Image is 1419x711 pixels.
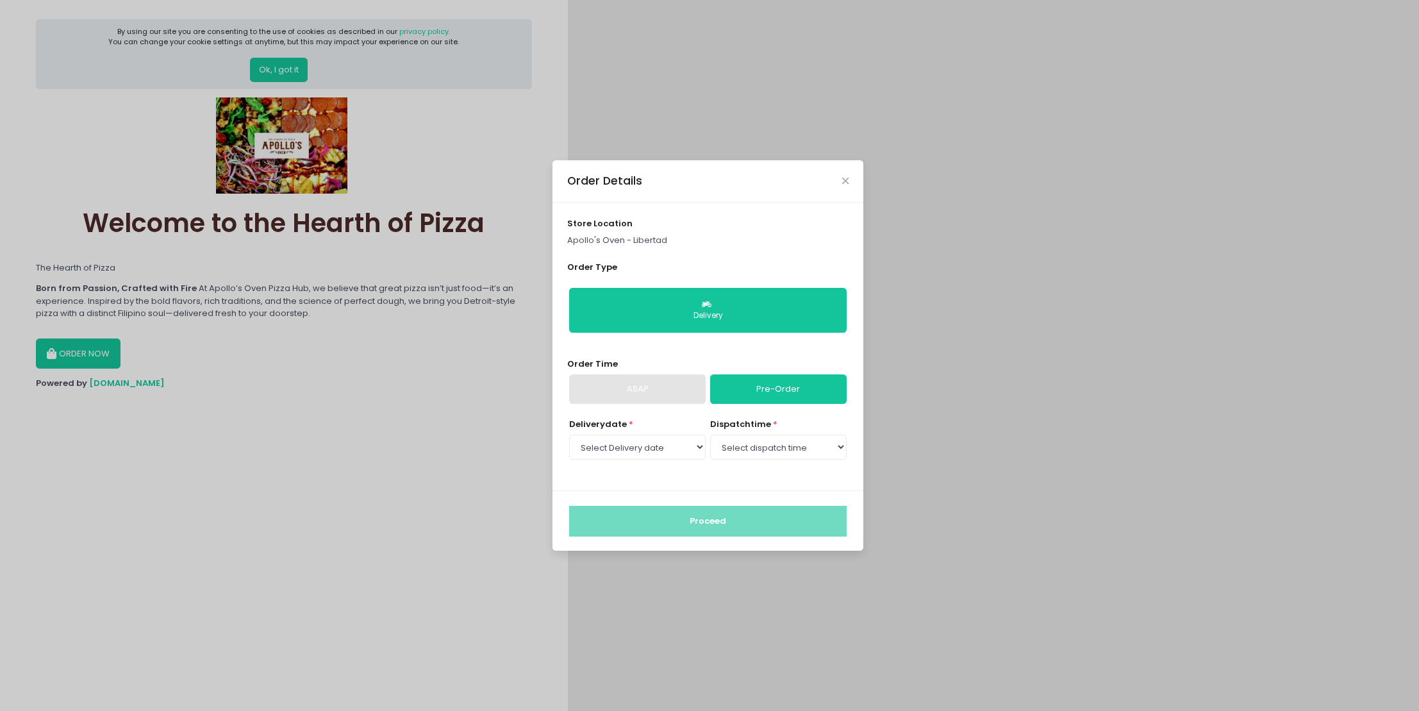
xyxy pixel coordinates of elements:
[567,217,633,230] span: store location
[567,358,618,370] span: Order Time
[710,374,847,404] a: Pre-Order
[569,506,847,537] button: Proceed
[842,178,849,184] button: Close
[578,310,838,322] div: Delivery
[569,418,627,430] span: Delivery date
[710,418,771,430] span: dispatch time
[567,172,642,189] div: Order Details
[569,288,847,333] button: Delivery
[567,261,617,273] span: Order Type
[567,234,849,247] p: Apollo's Oven - Libertad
